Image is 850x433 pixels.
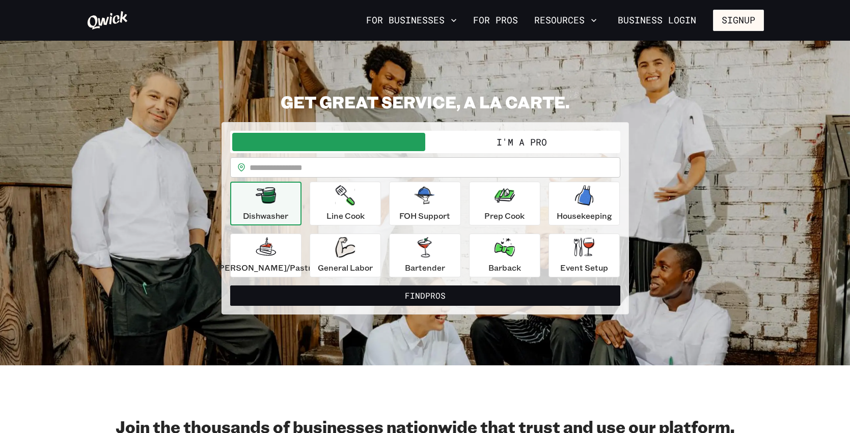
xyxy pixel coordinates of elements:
p: Event Setup [560,262,608,274]
p: Housekeeping [557,210,612,222]
button: Resources [530,12,601,29]
p: Line Cook [326,210,365,222]
p: Bartender [405,262,445,274]
p: Barback [488,262,521,274]
p: FOH Support [399,210,450,222]
button: Housekeeping [549,182,620,225]
p: General Labor [318,262,373,274]
button: For Businesses [362,12,461,29]
p: [PERSON_NAME]/Pastry [216,262,316,274]
button: Event Setup [549,234,620,277]
button: Line Cook [310,182,381,225]
button: Barback [469,234,540,277]
p: Dishwasher [243,210,288,222]
h2: GET GREAT SERVICE, A LA CARTE. [222,92,629,112]
button: FindPros [230,285,620,306]
a: For Pros [469,12,522,29]
button: I'm a Pro [425,133,618,151]
button: General Labor [310,234,381,277]
button: Bartender [389,234,460,277]
button: Signup [713,10,764,31]
button: I'm a Business [232,133,425,151]
button: Prep Cook [469,182,540,225]
button: [PERSON_NAME]/Pastry [230,234,301,277]
a: Business Login [609,10,705,31]
button: Dishwasher [230,182,301,225]
p: Prep Cook [484,210,525,222]
button: FOH Support [389,182,460,225]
